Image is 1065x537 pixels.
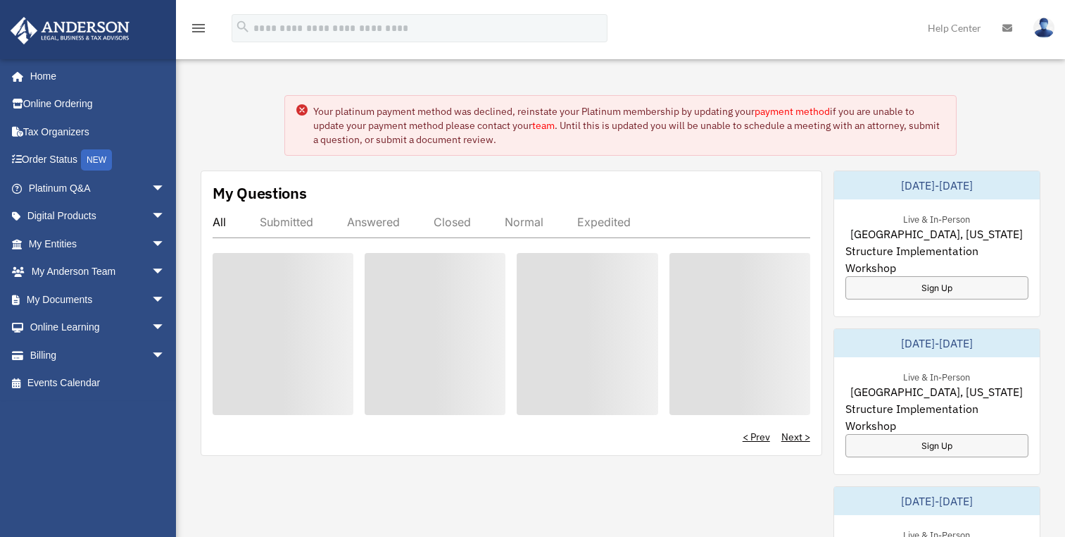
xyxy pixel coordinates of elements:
[10,285,187,314] a: My Documentsarrow_drop_down
[845,242,1028,276] span: Structure Implementation Workshop
[577,215,631,229] div: Expedited
[10,174,187,202] a: Platinum Q&Aarrow_drop_down
[845,434,1028,457] a: Sign Up
[845,400,1028,434] span: Structure Implementation Workshop
[781,430,810,444] a: Next >
[10,118,187,146] a: Tax Organizers
[190,25,207,37] a: menu
[151,314,179,342] span: arrow_drop_down
[151,230,179,259] span: arrow_drop_down
[81,149,112,171] div: NEW
[151,202,179,231] span: arrow_drop_down
[834,171,1040,199] div: [DATE]-[DATE]
[151,174,179,203] span: arrow_drop_down
[213,215,226,229] div: All
[10,369,187,397] a: Events Calendar
[834,487,1040,515] div: [DATE]-[DATE]
[892,211,981,226] div: Live & In-Person
[190,20,207,37] i: menu
[10,314,187,342] a: Online Learningarrow_drop_down
[10,258,187,286] a: My Anderson Teamarrow_drop_down
[10,146,187,175] a: Order StatusNEW
[6,17,134,44] img: Anderson Advisors Platinum Portal
[834,329,1040,357] div: [DATE]-[DATE]
[505,215,543,229] div: Normal
[235,19,251,35] i: search
[850,383,1023,400] span: [GEOGRAPHIC_DATA], [US_STATE]
[10,62,179,90] a: Home
[151,258,179,287] span: arrow_drop_down
[151,285,179,314] span: arrow_drop_down
[10,341,187,369] a: Billingarrow_drop_down
[347,215,400,229] div: Answered
[151,341,179,370] span: arrow_drop_down
[1033,18,1054,38] img: User Pic
[260,215,313,229] div: Submitted
[434,215,471,229] div: Closed
[892,369,981,383] div: Live & In-Person
[845,276,1028,300] a: Sign Up
[532,119,555,132] a: team
[850,226,1023,242] span: [GEOGRAPHIC_DATA], [US_STATE]
[10,202,187,230] a: Digital Productsarrow_drop_down
[743,430,770,444] a: < Prev
[313,104,944,147] div: Your platinum payment method was declined, reinstate your Platinum membership by updating your if...
[213,183,307,204] div: My Questions
[10,90,187,118] a: Online Ordering
[10,230,187,258] a: My Entitiesarrow_drop_down
[755,105,830,118] a: payment method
